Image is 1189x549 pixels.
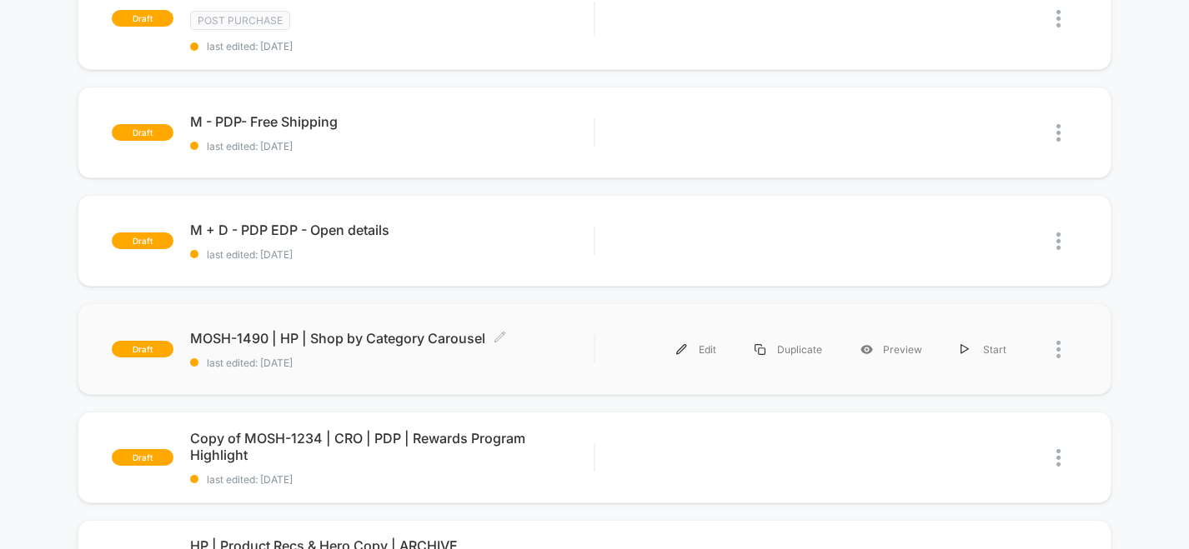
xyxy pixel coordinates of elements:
span: last edited: [DATE] [190,248,594,261]
img: menu [676,344,687,355]
img: close [1056,341,1061,358]
img: close [1056,232,1061,250]
img: close [1056,10,1061,27]
span: draft [112,449,173,466]
div: Preview [841,331,941,368]
span: draft [112,341,173,357]
span: draft [112,232,173,249]
span: M - PDP- Free Shipping [190,113,594,130]
div: Edit [657,331,735,368]
span: draft [112,124,173,141]
span: Copy of MOSH-1234 | CRO | PDP | Rewards Program Highlight [190,430,594,463]
span: last edited: [DATE] [190,357,594,369]
img: menu [961,344,969,355]
span: last edited: [DATE] [190,40,594,52]
div: Duplicate [735,331,841,368]
img: menu [755,344,765,355]
span: last edited: [DATE] [190,140,594,152]
span: draft [112,10,173,27]
span: M + D - PDP EDP - Open details [190,222,594,238]
img: close [1056,124,1061,142]
div: Start [941,331,1026,368]
img: close [1056,449,1061,467]
span: MOSH-1490 | HP | Shop by Category Carousel [190,330,594,347]
span: last edited: [DATE] [190,473,594,486]
span: Post Purchase [190,11,290,30]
